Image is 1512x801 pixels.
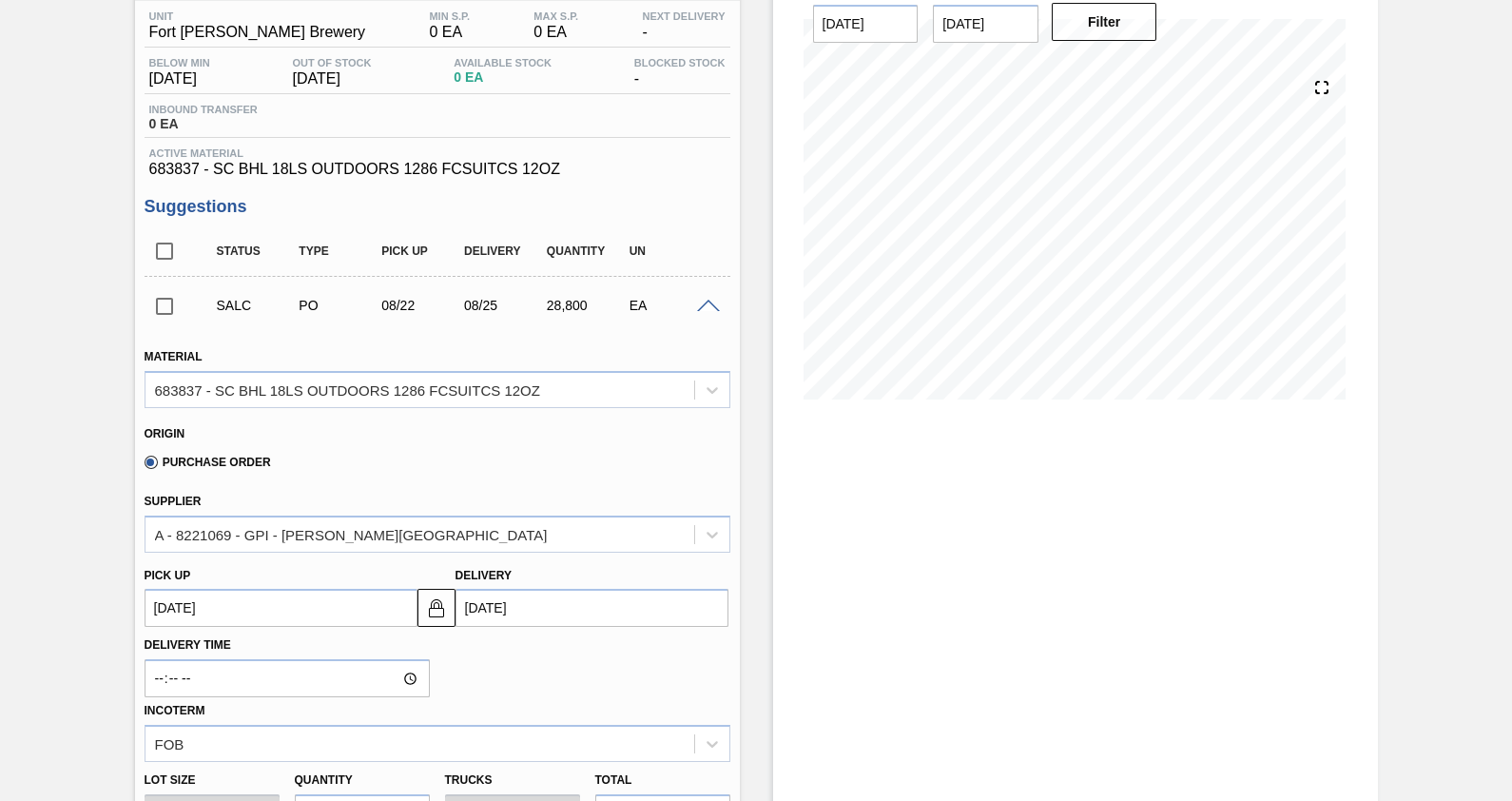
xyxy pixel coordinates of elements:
span: Next Delivery [642,10,725,22]
label: Pick up [145,569,191,582]
span: 0 EA [533,24,578,41]
div: Type [294,244,384,258]
label: Total [595,773,632,787]
span: [DATE] [293,70,372,88]
span: Fort [PERSON_NAME] Brewery [149,24,366,41]
input: mm/dd/yyyy [145,589,417,627]
span: 0 EA [149,117,258,131]
div: Pick up [377,244,467,258]
label: Trucks [445,773,493,787]
span: Active Material [149,147,726,159]
label: Origin [145,427,185,440]
span: Inbound Transfer [149,104,258,115]
label: Lot size [145,767,280,794]
label: Supplier [145,495,202,508]
span: Blocked Stock [634,57,726,68]
label: Incoterm [145,704,205,717]
span: 0 EA [454,70,552,85]
div: - [637,10,729,41]
div: A - 8221069 - GPI - [PERSON_NAME][GEOGRAPHIC_DATA] [155,526,548,542]
div: FOB [155,735,184,752]
label: Delivery [456,569,513,582]
input: mm/dd/yyyy [456,589,728,627]
label: Delivery Time [145,632,430,659]
span: Unit [149,10,366,22]
label: Purchase Order [145,456,271,469]
label: Quantity [295,773,353,787]
div: 08/22/2025 [377,298,467,313]
input: mm/dd/yyyy [813,5,919,43]
span: 0 EA [429,24,470,41]
div: EA [625,298,715,313]
input: mm/dd/yyyy [933,5,1038,43]
button: locked [417,589,456,627]
img: locked [425,596,448,619]
div: Status [212,244,302,258]
span: [DATE] [149,70,210,88]
div: Quantity [542,244,632,258]
span: Out Of Stock [293,57,372,68]
span: MIN S.P. [429,10,470,22]
h3: Suggestions [145,197,730,217]
div: Delivery [459,244,550,258]
div: UN [625,244,715,258]
label: Material [145,350,203,363]
div: Suggestion Awaiting Load Composition [212,298,302,313]
span: Below Min [149,57,210,68]
div: 28,800 [542,298,632,313]
span: Available Stock [454,57,552,68]
div: Purchase order [294,298,384,313]
div: 683837 - SC BHL 18LS OUTDOORS 1286 FCSUITCS 12OZ [155,381,540,398]
span: MAX S.P. [533,10,578,22]
div: 08/25/2025 [459,298,550,313]
span: 683837 - SC BHL 18LS OUTDOORS 1286 FCSUITCS 12OZ [149,161,726,178]
div: - [630,57,730,88]
button: Filter [1052,3,1157,41]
